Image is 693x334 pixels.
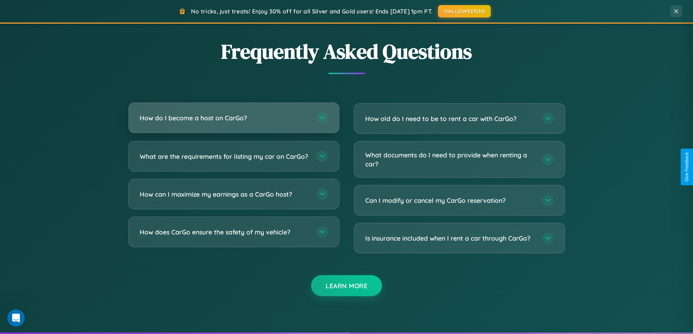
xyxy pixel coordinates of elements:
iframe: Intercom live chat [7,309,25,327]
h3: Is insurance included when I rent a car through CarGo? [365,234,535,243]
h3: How can I maximize my earnings as a CarGo host? [140,190,309,199]
button: Learn More [311,275,382,296]
button: HALLOWEEN30 [438,5,491,17]
h3: What are the requirements for listing my car on CarGo? [140,152,309,161]
h3: How old do I need to be to rent a car with CarGo? [365,114,535,123]
h2: Frequently Asked Questions [128,37,565,65]
span: No tricks, just treats! Enjoy 30% off for all Silver and Gold users! Ends [DATE] 1pm PT. [191,8,433,15]
h3: Can I modify or cancel my CarGo reservation? [365,196,535,205]
div: Give Feedback [684,152,689,182]
h3: How does CarGo ensure the safety of my vehicle? [140,228,309,237]
h3: What documents do I need to provide when renting a car? [365,150,535,168]
h3: How do I become a host on CarGo? [140,113,309,122]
